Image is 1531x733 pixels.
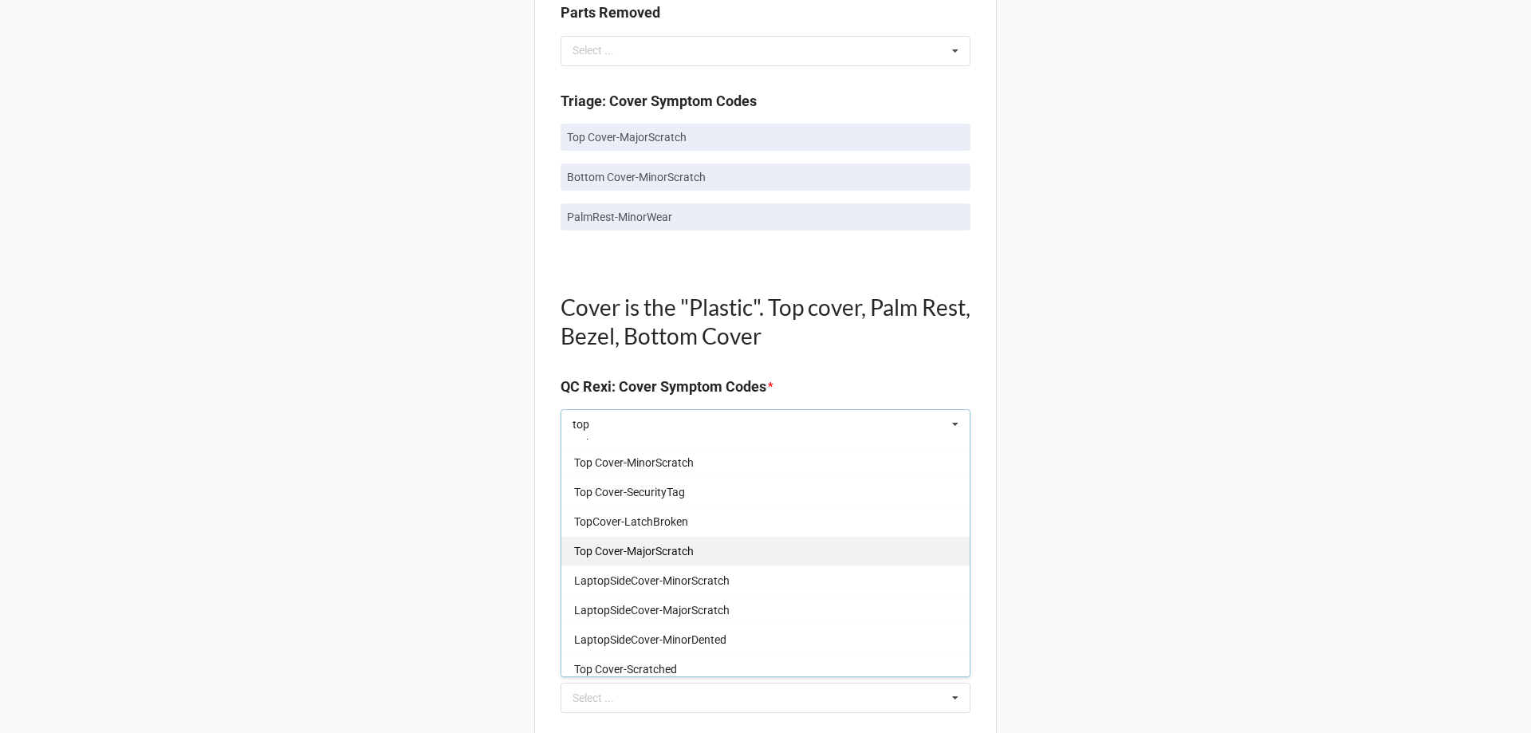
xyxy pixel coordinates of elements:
label: Triage: Cover Symptom Codes [561,90,757,112]
div: Select ... [569,688,637,707]
span: LaptopSideCover-MinorDented [574,633,726,646]
div: Select ... [569,41,637,60]
span: Top Cover-SecurityTag [574,486,685,499]
span: TopCover-LatchBroken [574,515,688,528]
span: LaptopSideCover-MajorScratch [574,604,730,617]
span: Top Cover-MinorScratch [574,456,694,469]
p: Bottom Cover-MinorScratch [567,169,964,185]
label: Parts Removed [561,2,660,24]
label: QC Rexi: Cover Symptom Codes [561,376,766,398]
span: LaptopSideCover-MinorScratch [574,574,730,587]
h1: Cover is the "Plastic". Top cover, Palm Rest, Bezel, Bottom Cover [561,293,970,350]
span: Top Cover-Scratched [574,663,677,676]
p: PalmRest-MinorWear [567,209,964,225]
span: Top Cover-MajorScratch [574,545,694,558]
p: Top Cover-MajorScratch [567,129,964,145]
